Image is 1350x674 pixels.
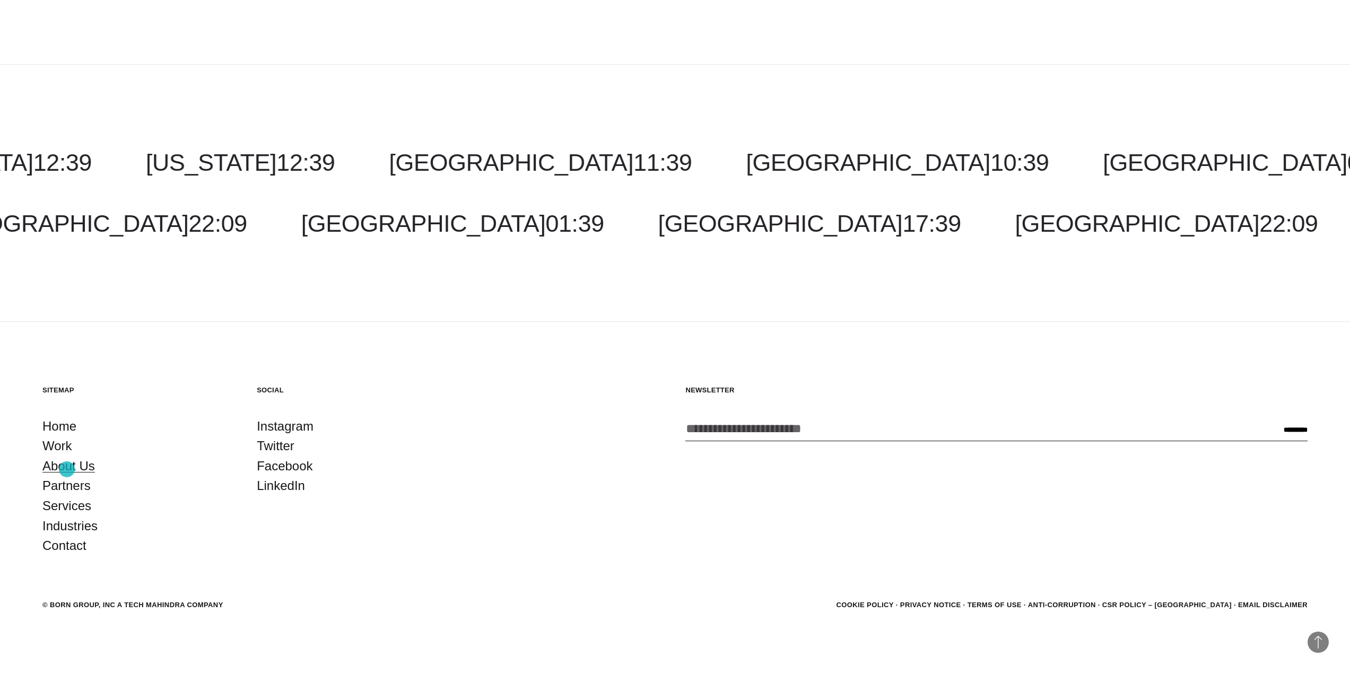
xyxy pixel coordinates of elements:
a: Twitter [257,436,294,456]
a: Contact [42,536,86,556]
a: Services [42,496,91,516]
span: 17:39 [902,210,961,237]
span: 22:09 [1259,210,1318,237]
h5: Social [257,386,450,395]
a: Work [42,436,72,456]
a: [GEOGRAPHIC_DATA]11:39 [389,149,692,176]
a: Home [42,416,76,436]
span: 12:39 [276,149,335,176]
a: LinkedIn [257,476,305,496]
span: 11:39 [633,149,692,176]
a: Terms of Use [968,601,1022,609]
a: Cookie Policy [836,601,893,609]
a: [GEOGRAPHIC_DATA]17:39 [658,210,961,237]
a: Anti-Corruption [1028,601,1096,609]
a: Instagram [257,416,313,436]
a: [US_STATE]12:39 [146,149,335,176]
a: Industries [42,516,98,536]
a: Privacy Notice [900,601,961,609]
span: 22:09 [188,210,247,237]
a: Partners [42,476,91,496]
a: About Us [42,456,95,476]
button: Back to Top [1308,632,1329,653]
span: 01:39 [545,210,604,237]
div: © BORN GROUP, INC A Tech Mahindra Company [42,600,223,610]
span: 10:39 [990,149,1049,176]
a: Facebook [257,456,312,476]
span: 12:39 [33,149,92,176]
a: [GEOGRAPHIC_DATA]10:39 [746,149,1049,176]
a: [GEOGRAPHIC_DATA]22:09 [1015,210,1318,237]
h5: Newsletter [685,386,1308,395]
a: [GEOGRAPHIC_DATA]01:39 [301,210,604,237]
a: CSR POLICY – [GEOGRAPHIC_DATA] [1102,601,1232,609]
a: Email Disclaimer [1238,601,1308,609]
h5: Sitemap [42,386,236,395]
